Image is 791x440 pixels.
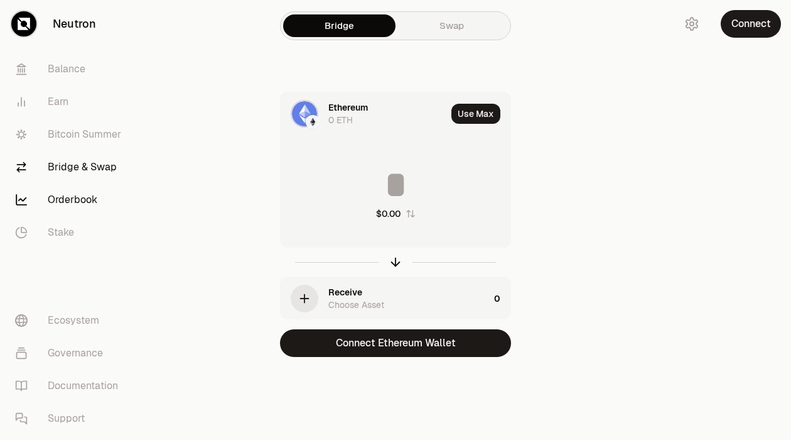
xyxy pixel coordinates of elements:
a: Support [5,402,136,435]
img: ETH Logo [292,101,317,126]
a: Bridge [283,14,395,37]
button: ReceiveChoose Asset0 [281,277,510,320]
a: Balance [5,53,136,85]
button: $0.00 [376,207,416,220]
div: 0 ETH [328,114,353,126]
a: Documentation [5,370,136,402]
div: Receive [328,286,362,299]
div: 0 [494,277,510,320]
a: Governance [5,337,136,370]
button: Connect Ethereum Wallet [280,329,511,357]
a: Stake [5,216,136,249]
a: Swap [395,14,508,37]
button: Use Max [451,104,500,124]
div: Choose Asset [328,299,384,311]
a: Bridge & Swap [5,151,136,184]
div: Ethereum [328,101,368,114]
div: $0.00 [376,207,401,220]
a: Ecosystem [5,304,136,337]
img: Ethereum Logo [307,116,318,128]
div: ETH LogoEthereum LogoEthereum0 ETH [281,92,446,135]
button: Connect [721,10,781,38]
a: Earn [5,85,136,118]
a: Bitcoin Summer [5,118,136,151]
div: ReceiveChoose Asset [281,277,489,320]
a: Orderbook [5,184,136,216]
